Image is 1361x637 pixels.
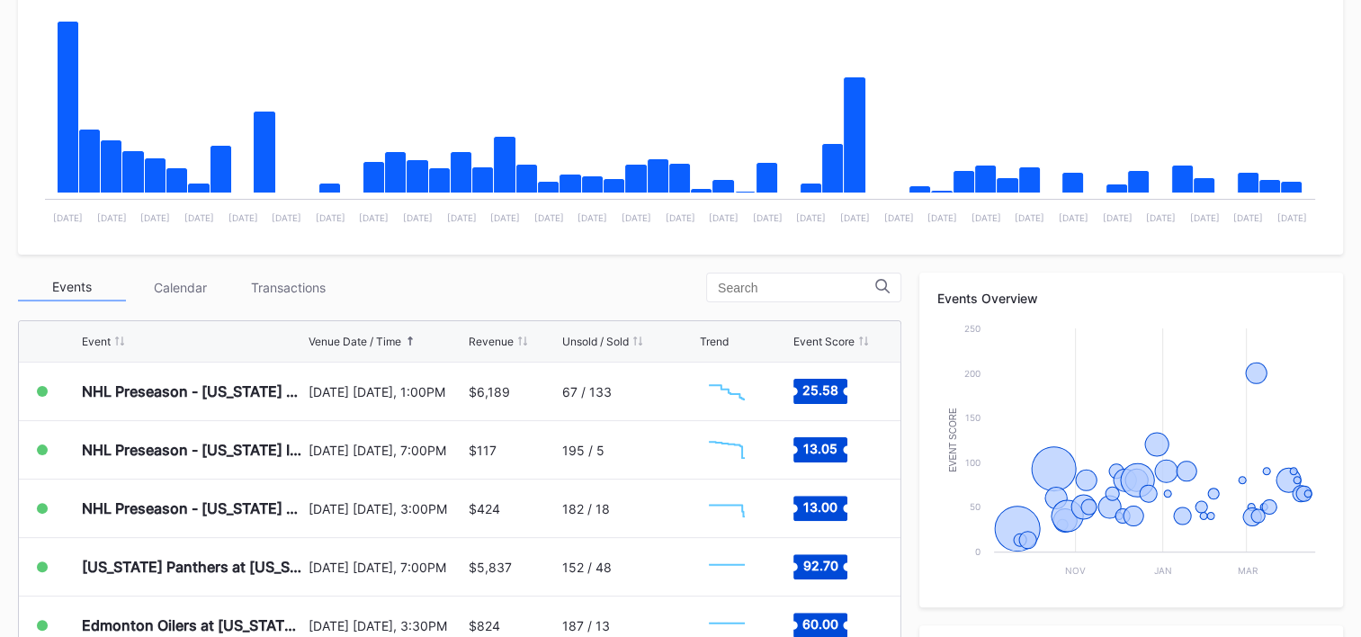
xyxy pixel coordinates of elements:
[403,212,433,223] text: [DATE]
[700,427,754,472] svg: Chart title
[82,335,111,348] div: Event
[309,335,401,348] div: Venue Date / Time
[970,501,980,512] text: 50
[82,558,304,576] div: [US_STATE] Panthers at [US_STATE] Devils
[184,212,214,223] text: [DATE]
[82,499,304,517] div: NHL Preseason - [US_STATE] Capitals at [US_STATE] Devils (Split Squad)
[309,501,464,516] div: [DATE] [DATE], 3:00PM
[469,618,500,633] div: $824
[309,384,464,399] div: [DATE] [DATE], 1:00PM
[97,212,127,223] text: [DATE]
[359,212,389,223] text: [DATE]
[1146,212,1176,223] text: [DATE]
[234,274,342,301] div: Transactions
[562,443,604,458] div: 195 / 5
[18,274,126,301] div: Events
[140,212,170,223] text: [DATE]
[469,443,497,458] div: $117
[793,335,855,348] div: Event Score
[1102,212,1132,223] text: [DATE]
[927,212,957,223] text: [DATE]
[948,408,958,472] text: Event Score
[534,212,564,223] text: [DATE]
[666,212,695,223] text: [DATE]
[562,335,629,348] div: Unsold / Sold
[937,319,1324,589] svg: Chart title
[562,501,610,516] div: 182 / 18
[228,212,258,223] text: [DATE]
[316,212,345,223] text: [DATE]
[1190,212,1220,223] text: [DATE]
[964,368,980,379] text: 200
[309,443,464,458] div: [DATE] [DATE], 7:00PM
[965,457,980,468] text: 100
[937,291,1325,306] div: Events Overview
[1059,212,1088,223] text: [DATE]
[1237,565,1258,576] text: Mar
[802,616,838,632] text: 60.00
[82,441,304,459] div: NHL Preseason - [US_STATE] Islanders at [US_STATE] Devils
[1015,212,1044,223] text: [DATE]
[803,499,837,515] text: 13.00
[796,212,826,223] text: [DATE]
[447,212,477,223] text: [DATE]
[1233,212,1263,223] text: [DATE]
[1065,565,1086,576] text: Nov
[309,618,464,633] div: [DATE] [DATE], 3:30PM
[700,335,729,348] div: Trend
[272,212,301,223] text: [DATE]
[469,501,500,516] div: $424
[309,560,464,575] div: [DATE] [DATE], 7:00PM
[126,274,234,301] div: Calendar
[622,212,651,223] text: [DATE]
[490,212,520,223] text: [DATE]
[1154,565,1172,576] text: Jan
[975,546,980,557] text: 0
[469,384,510,399] div: $6,189
[840,212,870,223] text: [DATE]
[883,212,913,223] text: [DATE]
[700,369,754,414] svg: Chart title
[82,382,304,400] div: NHL Preseason - [US_STATE] Rangers at [US_STATE] Devils
[709,212,739,223] text: [DATE]
[1277,212,1307,223] text: [DATE]
[718,281,875,295] input: Search
[469,560,512,575] div: $5,837
[53,212,83,223] text: [DATE]
[562,560,612,575] div: 152 / 48
[964,323,980,334] text: 250
[82,616,304,634] div: Edmonton Oilers at [US_STATE] Devils
[803,558,838,573] text: 92.70
[562,618,610,633] div: 187 / 13
[469,335,514,348] div: Revenue
[965,412,980,423] text: 150
[802,382,838,398] text: 25.58
[700,544,754,589] svg: Chart title
[753,212,783,223] text: [DATE]
[578,212,607,223] text: [DATE]
[562,384,612,399] div: 67 / 133
[803,441,837,456] text: 13.05
[700,486,754,531] svg: Chart title
[972,212,1001,223] text: [DATE]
